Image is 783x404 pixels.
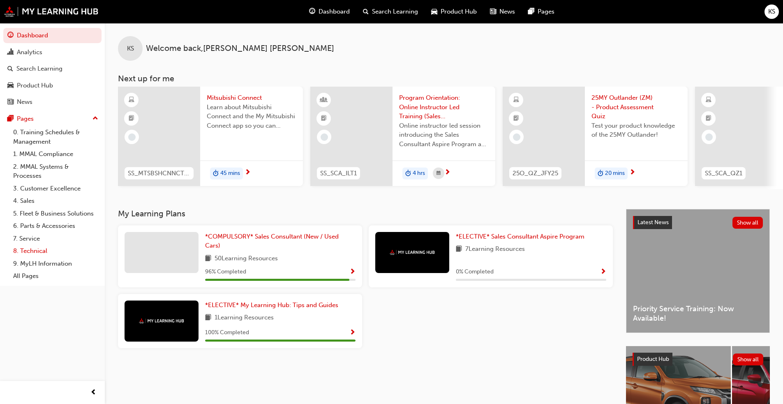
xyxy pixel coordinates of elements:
[3,111,102,126] button: Pages
[732,217,763,229] button: Show all
[146,44,334,53] span: Welcome back , [PERSON_NAME] [PERSON_NAME]
[4,6,99,17] img: mmal
[321,133,328,141] span: learningRecordVerb_NONE-icon
[513,95,519,106] span: learningResourceType_ELEARNING-icon
[90,388,97,398] span: prev-icon
[349,269,356,276] span: Show Progress
[7,82,14,90] span: car-icon
[213,168,219,179] span: duration-icon
[363,7,369,17] span: search-icon
[10,220,102,232] a: 6. Parts & Accessories
[7,99,14,106] span: news-icon
[372,7,418,16] span: Search Learning
[127,44,134,53] span: KS
[319,7,350,16] span: Dashboard
[522,3,561,20] a: pages-iconPages
[413,169,425,178] span: 4 hrs
[538,7,554,16] span: Pages
[349,328,356,338] button: Show Progress
[425,3,483,20] a: car-iconProduct Hub
[7,65,13,73] span: search-icon
[600,269,606,276] span: Show Progress
[205,313,211,323] span: book-icon
[205,267,246,277] span: 96 % Completed
[205,254,211,264] span: book-icon
[356,3,425,20] a: search-iconSearch Learning
[600,267,606,277] button: Show Progress
[321,95,327,106] span: learningResourceType_INSTRUCTOR_LED-icon
[3,28,102,43] a: Dashboard
[499,7,515,16] span: News
[3,78,102,93] a: Product Hub
[10,245,102,257] a: 8. Technical
[10,270,102,282] a: All Pages
[309,7,315,17] span: guage-icon
[637,219,669,226] span: Latest News
[321,113,327,124] span: booktick-icon
[598,168,603,179] span: duration-icon
[129,95,134,106] span: learningResourceType_ELEARNING-icon
[128,133,136,141] span: learningRecordVerb_NONE-icon
[605,169,625,178] span: 20 mins
[10,232,102,245] a: 7. Service
[483,3,522,20] a: news-iconNews
[513,133,520,141] span: learningRecordVerb_NONE-icon
[207,93,296,103] span: Mitsubishi Connect
[390,250,435,255] img: mmal
[10,161,102,182] a: 2. MMAL Systems & Processes
[405,168,411,179] span: duration-icon
[3,94,102,110] a: News
[16,64,62,73] div: Search Learning
[629,169,635,177] span: next-icon
[633,353,763,366] a: Product HubShow all
[3,26,102,111] button: DashboardAnalyticsSearch LearningProduct HubNews
[139,318,184,324] img: mmal
[733,353,764,365] button: Show all
[456,267,494,277] span: 0 % Completed
[637,356,669,363] span: Product Hub
[10,126,102,148] a: 0. Training Schedules & Management
[456,232,588,241] a: *ELECTIVE* Sales Consultant Aspire Program
[3,45,102,60] a: Analytics
[245,169,251,177] span: next-icon
[205,232,356,250] a: *COMPULSORY* Sales Consultant (New / Used Cars)
[320,169,357,178] span: SS_SCA_ILT1
[205,301,342,310] a: *ELECTIVE* My Learning Hub: Tips and Guides
[215,254,278,264] span: 50 Learning Resources
[10,207,102,220] a: 5. Fleet & Business Solutions
[17,81,53,90] div: Product Hub
[7,49,14,56] span: chart-icon
[220,169,240,178] span: 45 mins
[626,209,770,333] a: Latest NewsShow allPriority Service Training: Now Available!
[591,121,681,140] span: Test your product knowledge of the 25MY Outlander!
[207,103,296,131] span: Learn about Mitsubishi Connect and the My Mitsubishi Connect app so you can explain its key featu...
[10,182,102,195] a: 3. Customer Excellence
[7,32,14,39] span: guage-icon
[118,87,303,186] a: SS_MTSBSHCNNCT_M1Mitsubishi ConnectLearn about Mitsubishi Connect and the My Mitsubishi Connect a...
[10,148,102,161] a: 1. MMAL Compliance
[310,87,495,186] a: SS_SCA_ILT1Program Orientation: Online Instructor Led Training (Sales Consultant Aspire Program)O...
[92,113,98,124] span: up-icon
[706,95,711,106] span: learningResourceType_ELEARNING-icon
[503,87,688,186] a: 25O_QZ_JFY2525MY Outlander (ZM) - Product Assessment QuizTest your product knowledge of the 25MY ...
[768,7,775,16] span: KS
[129,113,134,124] span: booktick-icon
[303,3,356,20] a: guage-iconDashboard
[349,329,356,337] span: Show Progress
[456,244,462,255] span: book-icon
[118,209,613,218] h3: My Learning Plans
[7,115,14,123] span: pages-icon
[705,169,742,178] span: SS_SCA_QZ1
[128,169,190,178] span: SS_MTSBSHCNNCT_M1
[444,169,450,177] span: next-icon
[513,169,558,178] span: 25O_QZ_JFY25
[215,313,274,323] span: 1 Learning Resources
[205,301,338,309] span: *ELECTIVE* My Learning Hub: Tips and Guides
[528,7,534,17] span: pages-icon
[706,113,711,124] span: booktick-icon
[437,168,441,179] span: calendar-icon
[441,7,477,16] span: Product Hub
[205,328,249,337] span: 100 % Completed
[490,7,496,17] span: news-icon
